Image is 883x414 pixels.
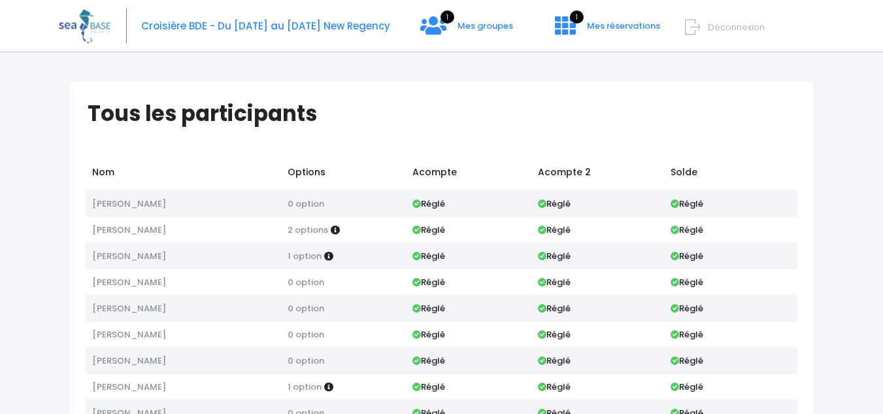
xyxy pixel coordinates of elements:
[88,101,807,126] h1: Tous les participants
[288,328,324,341] span: 0 option
[412,198,445,210] strong: Réglé
[671,198,703,210] strong: Réglé
[671,302,703,315] strong: Réglé
[538,381,571,393] strong: Réglé
[412,354,445,367] strong: Réglé
[544,24,668,37] a: 1 Mes réservations
[92,381,166,393] span: [PERSON_NAME]
[412,250,445,262] strong: Réglé
[412,381,445,393] strong: Réglé
[587,20,660,32] span: Mes réservations
[407,159,531,190] td: Acompte
[288,224,328,236] span: 2 options
[92,354,166,367] span: [PERSON_NAME]
[538,276,571,288] strong: Réglé
[92,276,166,288] span: [PERSON_NAME]
[671,276,703,288] strong: Réglé
[538,328,571,341] strong: Réglé
[92,328,166,341] span: [PERSON_NAME]
[288,250,322,262] span: 1 option
[412,276,445,288] strong: Réglé
[538,198,571,210] strong: Réglé
[412,328,445,341] strong: Réglé
[92,224,166,236] span: [PERSON_NAME]
[671,381,703,393] strong: Réglé
[281,159,406,190] td: Options
[671,224,703,236] strong: Réglé
[531,159,664,190] td: Acompte 2
[665,159,797,190] td: Solde
[288,198,324,210] span: 0 option
[141,19,390,33] span: Croisière BDE - Du [DATE] au [DATE] New Regency
[708,21,765,33] span: Déconnexion
[538,250,571,262] strong: Réglé
[570,10,584,24] span: 1
[288,302,324,315] span: 0 option
[412,224,445,236] strong: Réglé
[86,159,281,190] td: Nom
[92,198,166,210] span: [PERSON_NAME]
[671,328,703,341] strong: Réglé
[92,250,166,262] span: [PERSON_NAME]
[671,354,703,367] strong: Réglé
[412,302,445,315] strong: Réglé
[671,250,703,262] strong: Réglé
[538,354,571,367] strong: Réglé
[288,354,324,367] span: 0 option
[538,302,571,315] strong: Réglé
[92,302,166,315] span: [PERSON_NAME]
[410,24,524,37] a: 1 Mes groupes
[458,20,513,32] span: Mes groupes
[441,10,454,24] span: 1
[288,381,322,393] span: 1 option
[538,224,571,236] strong: Réglé
[288,276,324,288] span: 0 option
